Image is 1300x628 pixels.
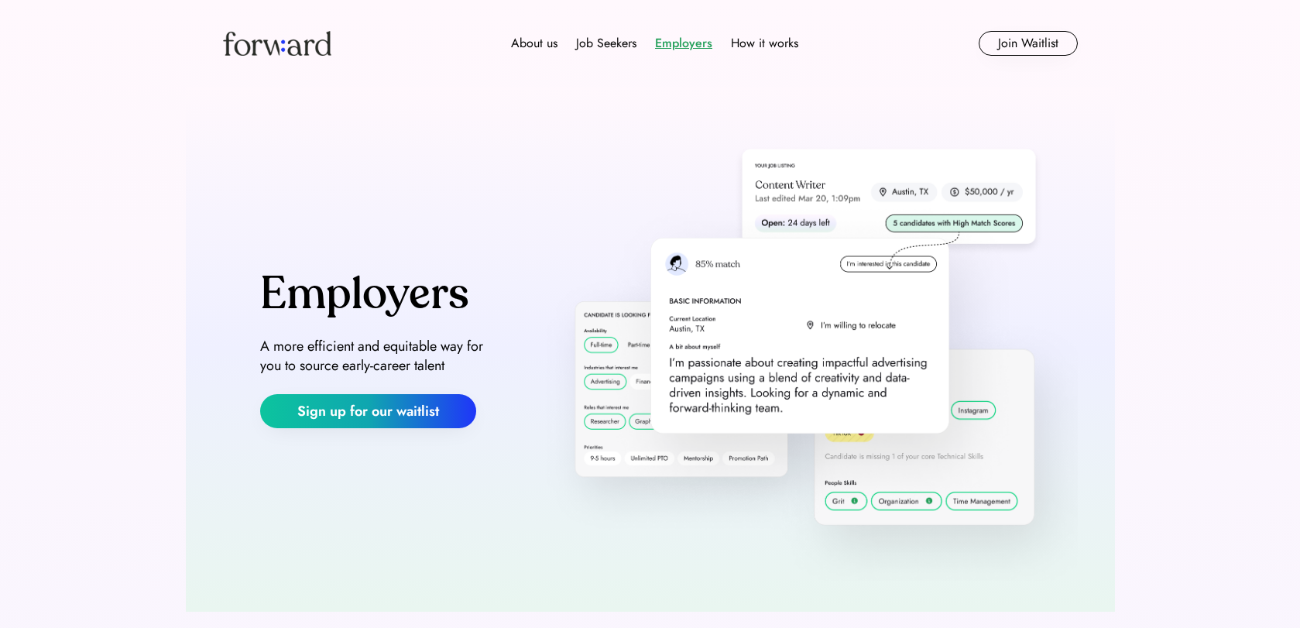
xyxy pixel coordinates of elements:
button: Join Waitlist [979,31,1078,56]
div: How it works [731,34,798,53]
img: Forward logo [223,31,331,56]
div: About us [511,34,557,53]
div: Job Seekers [576,34,636,53]
img: employers-hero-image.png [533,118,1078,580]
div: Employers [655,34,712,53]
button: Sign up for our waitlist [260,394,476,428]
div: Employers [260,270,469,318]
div: A more efficient and equitable way for you to source early-career talent [260,337,496,376]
